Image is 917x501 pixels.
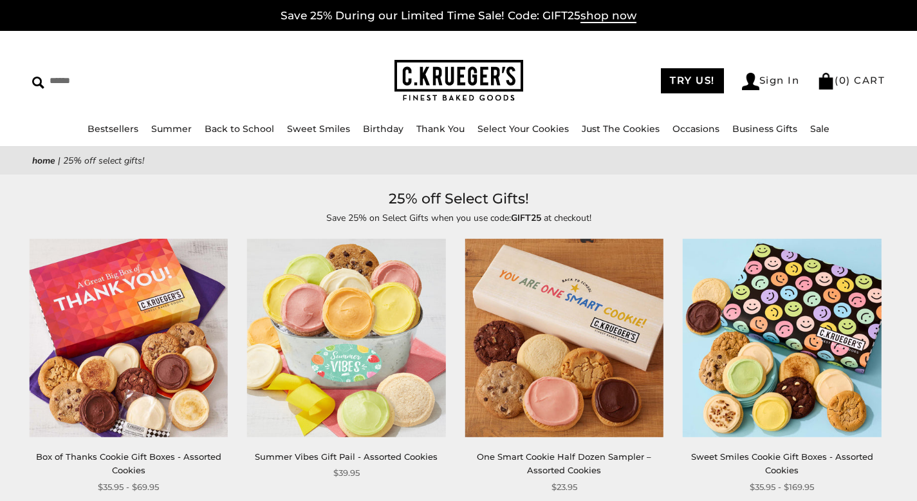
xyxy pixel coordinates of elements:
[98,480,159,494] span: $35.95 - $69.95
[32,77,44,89] img: Search
[817,74,885,86] a: (0) CART
[51,187,866,211] h1: 25% off Select Gifts!
[205,123,274,135] a: Back to School
[363,123,403,135] a: Birthday
[151,123,192,135] a: Summer
[477,451,651,475] a: One Smart Cookie Half Dozen Sampler – Assorted Cookies
[839,74,847,86] span: 0
[742,73,759,90] img: Account
[58,155,60,167] span: |
[32,153,885,168] nav: breadcrumbs
[732,123,797,135] a: Business Gifts
[88,123,138,135] a: Bestsellers
[32,71,232,91] input: Search
[810,123,829,135] a: Sale
[750,480,814,494] span: $35.95 - $169.95
[416,123,465,135] a: Thank You
[661,68,724,93] a: TRY US!
[691,451,873,475] a: Sweet Smiles Cookie Gift Boxes - Assorted Cookies
[582,123,660,135] a: Just The Cookies
[247,239,445,437] img: Summer Vibes Gift Pail - Assorted Cookies
[30,239,228,437] img: Box of Thanks Cookie Gift Boxes - Assorted Cookies
[32,155,55,167] a: Home
[333,466,360,480] span: $39.95
[511,212,541,224] strong: GIFT25
[580,9,636,23] span: shop now
[255,451,438,462] a: Summer Vibes Gift Pail - Assorted Cookies
[683,239,881,437] img: Sweet Smiles Cookie Gift Boxes - Assorted Cookies
[551,480,577,494] span: $23.95
[287,123,350,135] a: Sweet Smiles
[742,73,800,90] a: Sign In
[477,123,569,135] a: Select Your Cookies
[281,9,636,23] a: Save 25% During our Limited Time Sale! Code: GIFT25shop now
[63,155,144,167] span: 25% off Select Gifts!
[394,60,523,102] img: C.KRUEGER'S
[817,73,835,90] img: Bag
[36,451,221,475] a: Box of Thanks Cookie Gift Boxes - Assorted Cookies
[465,239,663,437] img: One Smart Cookie Half Dozen Sampler – Assorted Cookies
[672,123,719,135] a: Occasions
[163,211,755,225] p: Save 25% on Select Gifts when you use code: at checkout!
